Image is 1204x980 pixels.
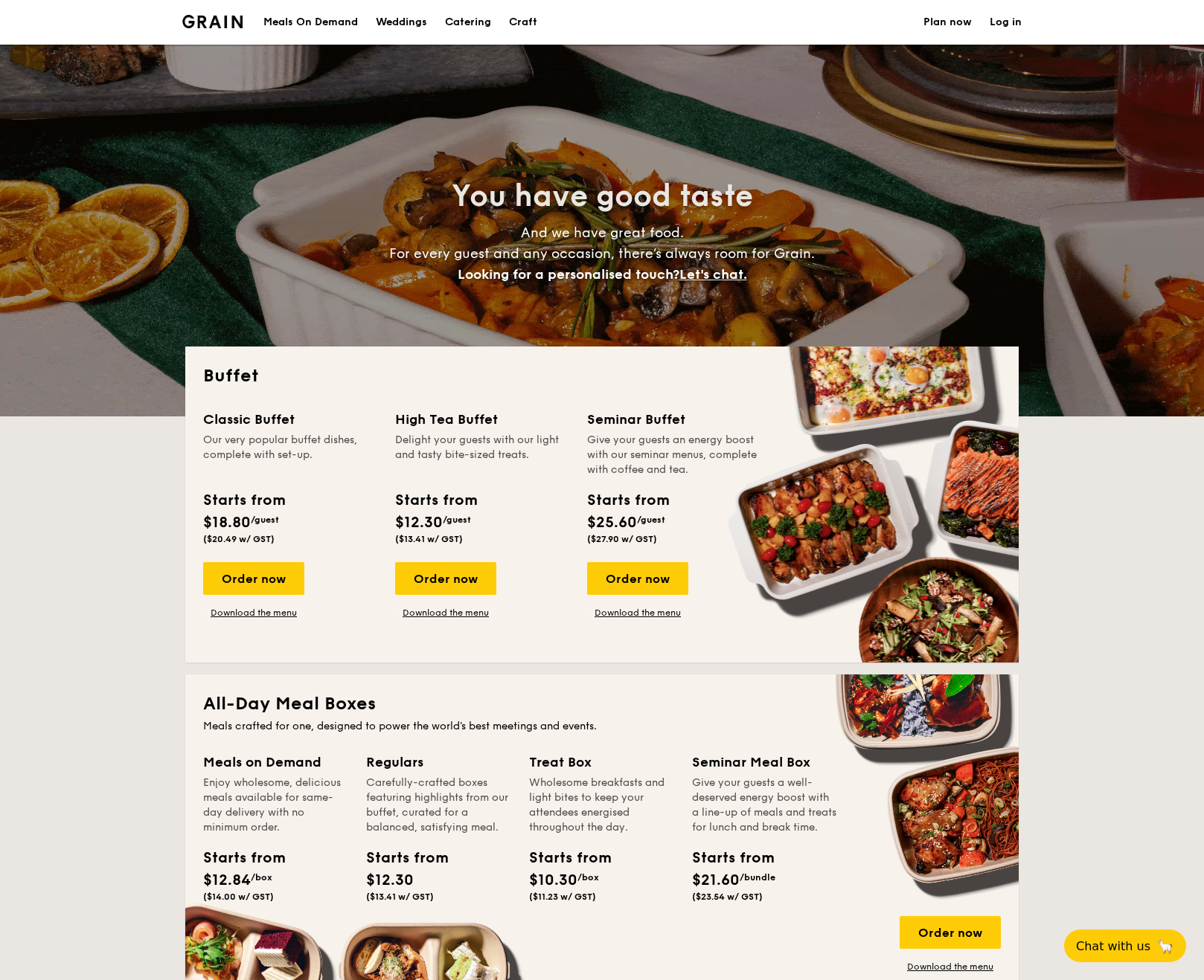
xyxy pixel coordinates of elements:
[577,872,599,883] span: /box
[366,871,414,889] span: $12.30
[203,534,275,544] span: ($20.49 w/ GST)
[900,961,1001,973] a: Download the menu
[251,515,279,525] span: /guest
[740,872,775,883] span: /bundle
[587,534,657,544] span: ($27.90 w/ GST)
[587,489,668,512] div: Starts from
[395,409,569,430] div: High Tea Buffet
[692,847,759,869] div: Starts from
[203,562,304,595] div: Order now
[203,871,251,889] span: $12.84
[366,776,511,835] div: Carefully-crafted boxes featuring highlights from our buffet, curated for a balanced, satisfying ...
[529,776,674,835] div: Wholesome breakfasts and light bites to keep your attendees energised throughout the day.
[395,433,569,477] div: Delight your guests with our light and tasty bite-sized treats.
[395,489,476,512] div: Starts from
[182,15,243,28] img: Grain
[692,892,763,902] span: ($23.54 w/ GST)
[529,871,577,889] span: $10.30
[529,892,596,902] span: ($11.23 w/ GST)
[203,892,274,902] span: ($14.00 w/ GST)
[366,892,434,902] span: ($13.41 w/ GST)
[452,178,753,214] span: You have good taste
[366,847,433,869] div: Starts from
[1156,938,1174,955] span: 🦙
[692,752,837,773] div: Seminar Meal Box
[637,515,665,525] span: /guest
[203,607,304,619] a: Download the menu
[366,752,511,773] div: Regulars
[587,433,761,477] div: Give your guests an energy boost with our seminar menus, complete with coffee and tea.
[587,607,688,619] a: Download the menu
[692,776,837,835] div: Give your guests a well-deserved energy boost with a line-up of meals and treats for lunch and br...
[251,872,272,883] span: /box
[203,433,377,477] div: Our very popular buffet dishes, complete with set-up.
[389,225,815,283] span: And we have great food. For every guest and any occasion, there’s always room for Grain.
[587,562,688,595] div: Order now
[203,489,284,512] div: Starts from
[443,515,471,525] span: /guest
[587,409,761,430] div: Seminar Buffet
[529,847,596,869] div: Starts from
[1076,939,1150,953] span: Chat with us
[458,266,679,283] span: Looking for a personalised touch?
[395,562,496,595] div: Order now
[203,776,348,835] div: Enjoy wholesome, delicious meals available for same-day delivery with no minimum order.
[203,364,1001,388] h2: Buffet
[529,752,674,773] div: Treat Box
[395,607,496,619] a: Download the menu
[679,266,747,283] span: Let's chat.
[203,752,348,773] div: Meals on Demand
[587,514,637,532] span: $25.60
[203,847,270,869] div: Starts from
[203,719,1001,734] div: Meals crafted for one, designed to power the world's best meetings and events.
[203,692,1001,716] h2: All-Day Meal Boxes
[203,409,377,430] div: Classic Buffet
[203,514,251,532] span: $18.80
[395,534,463,544] span: ($13.41 w/ GST)
[395,514,443,532] span: $12.30
[900,916,1001,949] div: Order now
[182,15,243,28] a: Logotype
[1064,929,1186,962] button: Chat with us🦙
[692,871,740,889] span: $21.60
